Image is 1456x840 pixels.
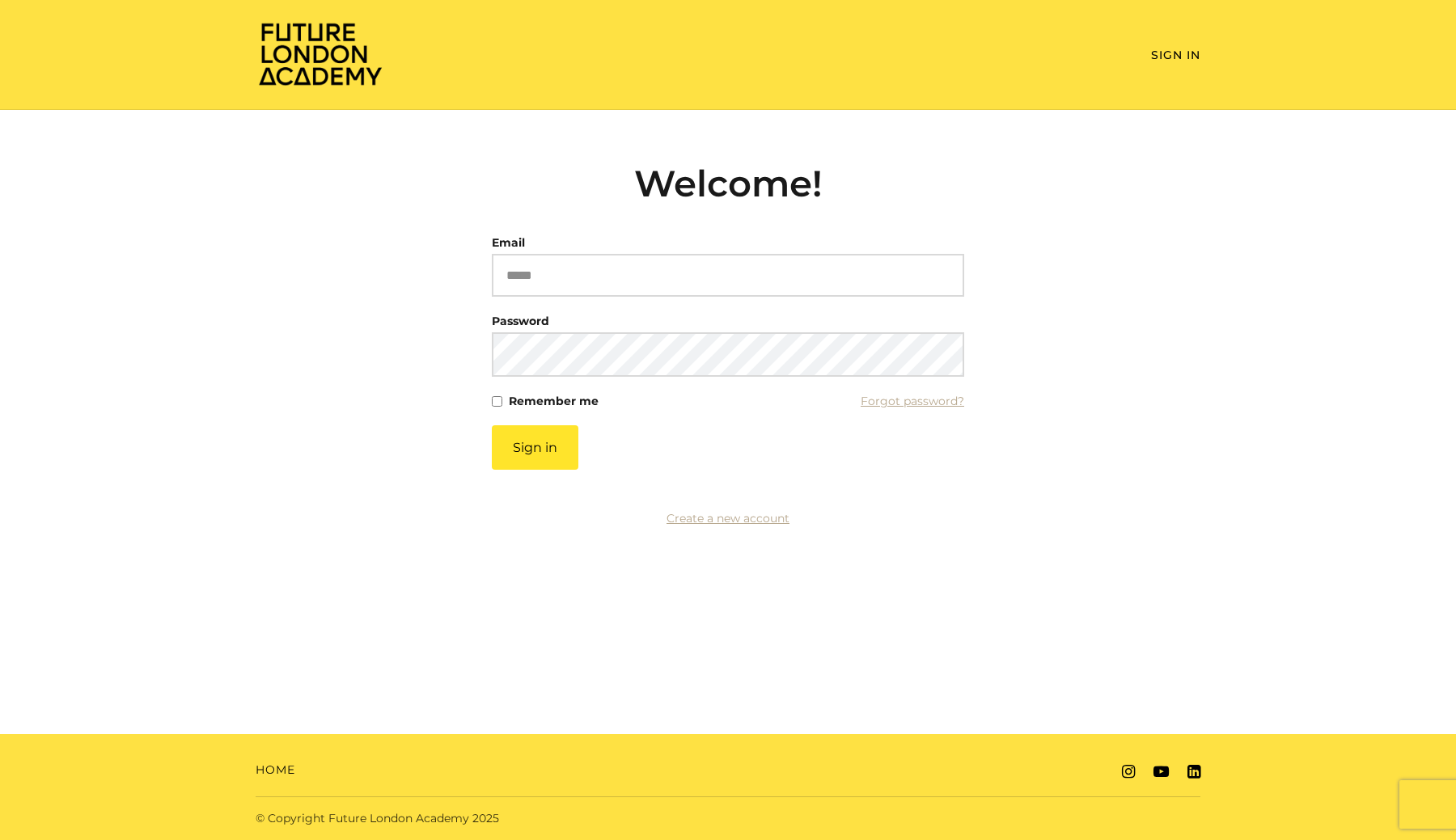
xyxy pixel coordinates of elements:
[256,21,385,87] img: Home Page
[243,810,728,827] div: © Copyright Future London Academy 2025
[492,310,549,332] label: Password
[256,762,295,779] a: Home
[492,425,578,470] button: Sign in
[667,511,789,526] a: Create a new account
[1151,48,1200,62] a: Sign In
[492,162,964,205] h2: Welcome!
[509,390,599,412] label: Remember me
[492,231,525,254] label: Email
[861,390,964,412] a: Forgot password?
